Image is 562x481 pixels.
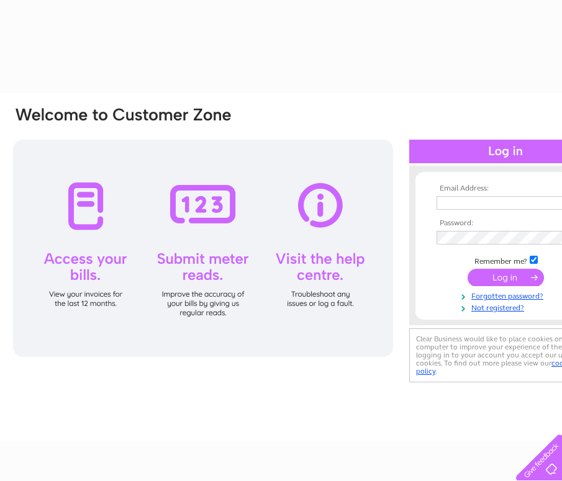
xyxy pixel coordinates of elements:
input: Submit [468,269,544,286]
